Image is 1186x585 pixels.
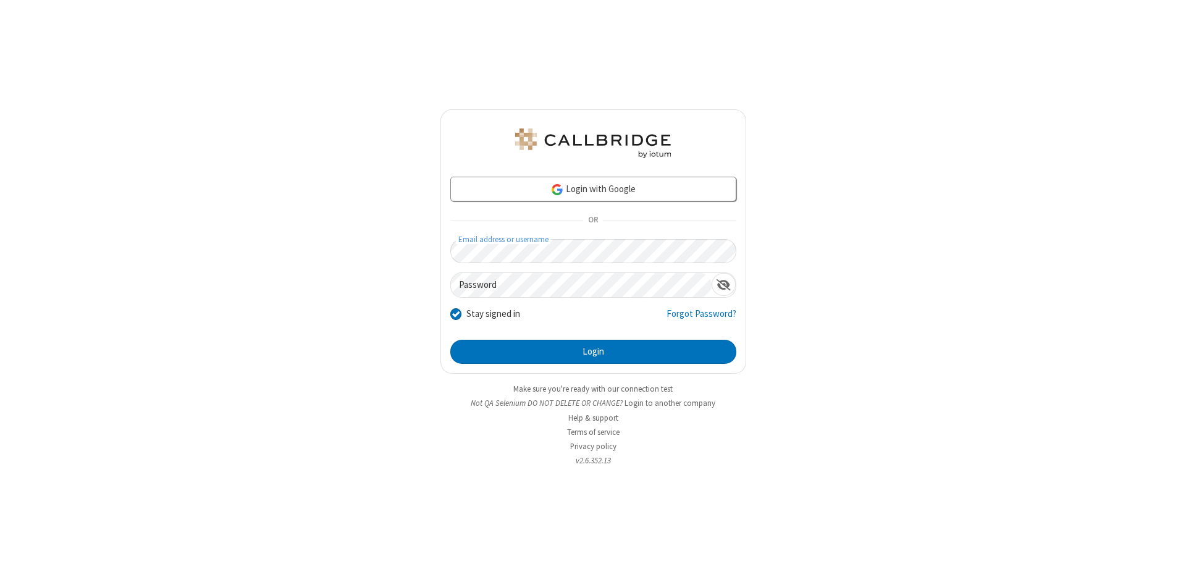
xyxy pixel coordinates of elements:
input: Email address or username [450,239,736,263]
button: Login [450,340,736,364]
img: QA Selenium DO NOT DELETE OR CHANGE [513,128,673,158]
a: Forgot Password? [667,307,736,330]
li: v2.6.352.13 [440,455,746,466]
li: Not QA Selenium DO NOT DELETE OR CHANGE? [440,397,746,409]
a: Login with Google [450,177,736,201]
div: Show password [712,273,736,296]
input: Password [451,273,712,297]
a: Terms of service [567,427,620,437]
a: Make sure you're ready with our connection test [513,384,673,394]
img: google-icon.png [550,183,564,196]
span: OR [583,212,603,229]
a: Privacy policy [570,441,616,452]
a: Help & support [568,413,618,423]
button: Login to another company [625,397,715,409]
label: Stay signed in [466,307,520,321]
